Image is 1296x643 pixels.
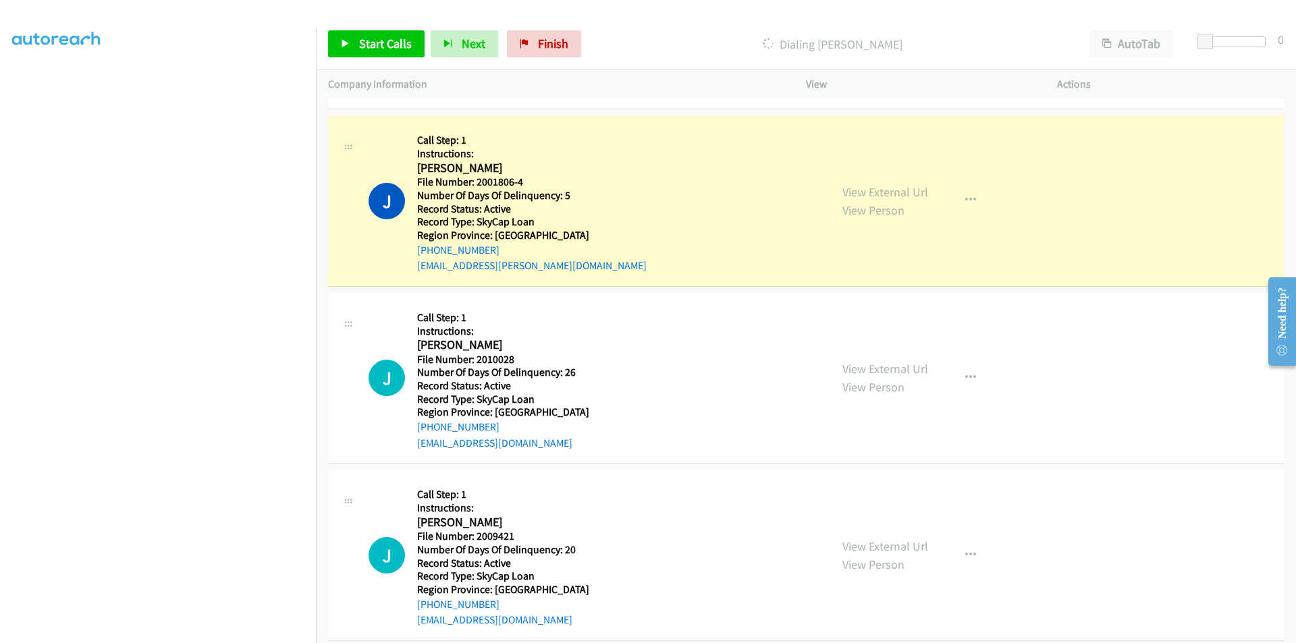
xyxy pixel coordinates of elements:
[431,30,498,57] button: Next
[417,353,589,366] h5: File Number: 2010028
[1257,268,1296,375] iframe: Resource Center
[538,36,568,51] span: Finish
[507,30,581,57] a: Finish
[417,420,500,433] a: [PHONE_NUMBER]
[417,583,589,596] h5: Region Province: [GEOGRAPHIC_DATA]
[842,184,928,200] a: View External Url
[842,202,905,218] a: View Person
[417,325,589,338] h5: Instructions:
[417,488,589,501] h5: Call Step: 1
[842,379,905,395] a: View Person
[369,537,405,574] div: The call is yet to be attempted
[417,515,589,530] h2: [PERSON_NAME]
[842,361,928,376] a: View External Url
[328,76,782,92] p: Company Information
[842,538,928,554] a: View External Url
[417,543,589,557] h5: Number Of Days Of Delinquency: 20
[369,183,405,219] h1: J
[806,76,1033,92] p: View
[417,311,589,325] h5: Call Step: 1
[369,360,405,396] div: The call is yet to be attempted
[417,147,647,161] h5: Instructions:
[417,229,647,242] h5: Region Province: [GEOGRAPHIC_DATA]
[417,613,572,626] a: [EMAIL_ADDRESS][DOMAIN_NAME]
[1057,76,1284,92] p: Actions
[417,530,589,543] h5: File Number: 2009421
[417,244,500,256] a: [PHONE_NUMBER]
[417,501,589,515] h5: Instructions:
[417,134,647,147] h5: Call Step: 1
[417,569,589,583] h5: Record Type: SkyCap Loan
[417,175,647,189] h5: File Number: 2001806-4
[369,360,405,396] h1: J
[417,406,589,419] h5: Region Province: [GEOGRAPHIC_DATA]
[417,189,647,202] h5: Number Of Days Of Delinquency: 5
[1089,30,1173,57] button: AutoTab
[417,202,647,216] h5: Record Status: Active
[417,259,647,272] a: [EMAIL_ADDRESS][PERSON_NAME][DOMAIN_NAME]
[1278,30,1284,49] div: 0
[462,36,485,51] span: Next
[417,437,572,449] a: [EMAIL_ADDRESS][DOMAIN_NAME]
[417,161,647,176] h2: [PERSON_NAME]
[1204,36,1266,47] div: Delay between calls (in seconds)
[417,393,589,406] h5: Record Type: SkyCap Loan
[417,215,647,229] h5: Record Type: SkyCap Loan
[417,366,589,379] h5: Number Of Days Of Delinquency: 26
[599,35,1065,53] p: Dialing [PERSON_NAME]
[417,337,589,353] h2: [PERSON_NAME]
[417,598,500,611] a: [PHONE_NUMBER]
[417,557,589,570] h5: Record Status: Active
[359,36,412,51] span: Start Calls
[369,537,405,574] h1: J
[328,30,425,57] a: Start Calls
[842,557,905,572] a: View Person
[417,379,589,393] h5: Record Status: Active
